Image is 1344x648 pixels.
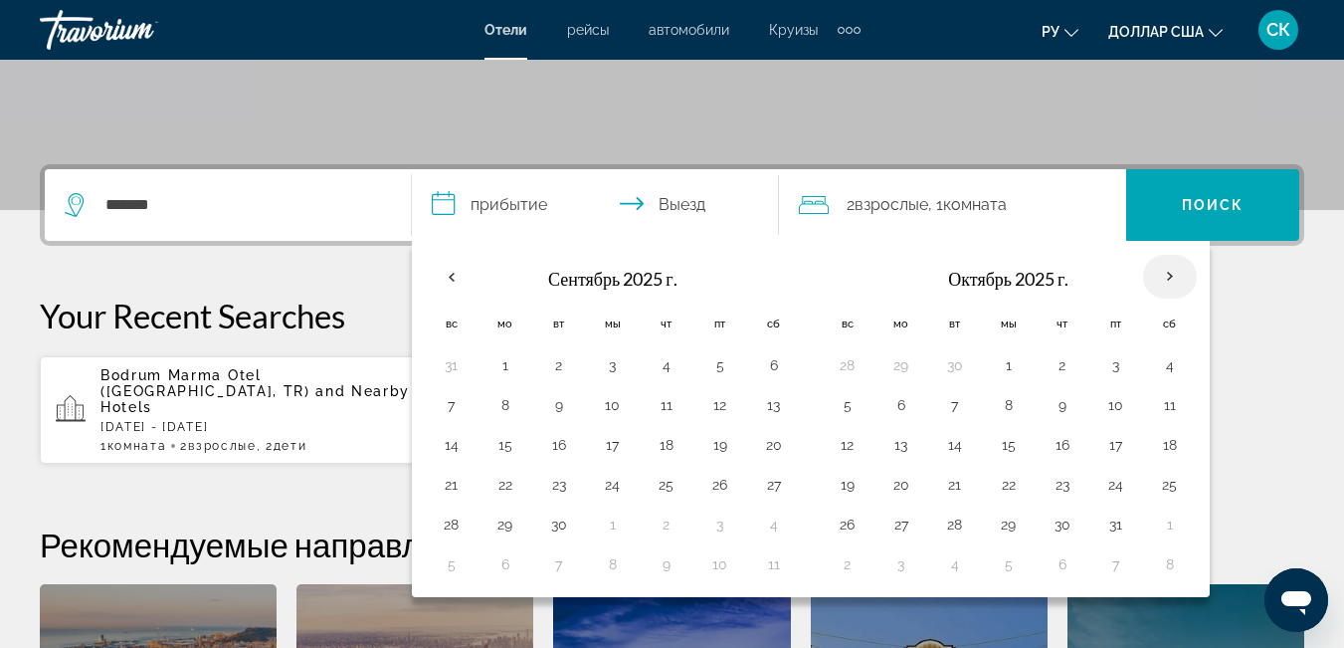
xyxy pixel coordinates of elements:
[489,511,521,539] button: Day 29
[257,439,307,453] span: , 2
[489,431,521,459] button: Day 15
[651,511,682,539] button: Day 2
[939,511,971,539] button: Day 28
[1108,17,1223,46] button: Изменить валюту
[943,195,1007,214] font: Комната
[704,391,736,419] button: Day 12
[1266,19,1290,40] font: СК
[489,471,521,499] button: Day 22
[1182,197,1245,213] font: Поиск
[1047,471,1078,499] button: Day 23
[543,471,575,499] button: Day 23
[436,431,468,459] button: Day 14
[436,550,468,578] button: Day 5
[436,471,468,499] button: Day 21
[548,268,677,290] font: Сентябрь 2025 г.
[1100,431,1132,459] button: Day 17
[1154,471,1186,499] button: Day 25
[993,351,1025,379] button: Day 1
[993,431,1025,459] button: Day 15
[939,351,971,379] button: Day 30
[649,22,729,38] a: автомобили
[100,439,166,453] span: 1
[948,268,1068,290] font: Октябрь 2025 г.
[436,351,468,379] button: Day 31
[651,391,682,419] button: Day 11
[567,22,609,38] a: рейсы
[1047,511,1078,539] button: Day 30
[597,391,629,419] button: Day 10
[832,391,864,419] button: Day 5
[704,550,736,578] button: Day 10
[928,195,943,214] font: , 1
[100,367,310,399] span: Bodrum Marma Otel ([GEOGRAPHIC_DATA], TR)
[1042,17,1078,46] button: Изменить язык
[1047,550,1078,578] button: Day 6
[939,431,971,459] button: Day 14
[274,439,307,453] span: Дети
[489,391,521,419] button: Day 8
[1047,431,1078,459] button: Day 16
[1100,471,1132,499] button: Day 24
[704,511,736,539] button: Day 3
[885,351,917,379] button: Day 29
[758,550,790,578] button: Day 11
[188,439,256,453] span: Взрослые
[704,471,736,499] button: Day 26
[1042,24,1059,40] font: ру
[939,550,971,578] button: Day 4
[651,550,682,578] button: Day 9
[758,471,790,499] button: Day 27
[704,351,736,379] button: Day 5
[1047,391,1078,419] button: Day 9
[100,420,432,434] p: [DATE] - [DATE]
[40,355,448,465] button: Bodrum Marma Otel ([GEOGRAPHIC_DATA], TR) and Nearby Hotels[DATE] - [DATE]1Комната2Взрослые, 2Дети
[1047,351,1078,379] button: Day 2
[436,511,468,539] button: Day 28
[597,511,629,539] button: Day 1
[855,195,928,214] font: Взрослые
[832,550,864,578] button: Day 2
[543,351,575,379] button: Day 2
[769,22,818,38] a: Круизы
[40,525,1304,564] h2: Рекомендуемые направления
[847,195,855,214] font: 2
[1100,511,1132,539] button: Day 31
[939,471,971,499] button: Day 21
[1252,9,1304,51] button: Меню пользователя
[832,351,864,379] button: Day 28
[1154,550,1186,578] button: Day 8
[597,431,629,459] button: Day 17
[40,296,1304,335] p: Your Recent Searches
[412,169,779,241] button: Даты заезда и выезда
[758,391,790,419] button: Day 13
[758,511,790,539] button: Day 4
[597,351,629,379] button: Day 3
[993,550,1025,578] button: Day 5
[1100,391,1132,419] button: Day 10
[484,22,527,38] a: Отели
[832,471,864,499] button: Day 19
[107,439,167,453] span: Комната
[885,511,917,539] button: Day 27
[885,431,917,459] button: Day 13
[993,511,1025,539] button: Day 29
[838,14,861,46] button: Дополнительные элементы навигации
[1100,351,1132,379] button: Day 3
[885,391,917,419] button: Day 6
[1264,568,1328,632] iframe: Кнопка запуска окна обмена сообщениями
[436,391,468,419] button: Day 7
[597,471,629,499] button: Day 24
[489,351,521,379] button: Day 1
[993,471,1025,499] button: Day 22
[1154,391,1186,419] button: Day 11
[993,391,1025,419] button: Day 8
[543,391,575,419] button: Day 9
[779,169,1126,241] button: Путешественники: 2 взрослых, 0 детей
[1154,351,1186,379] button: Day 4
[425,254,479,300] button: Previous month
[597,550,629,578] button: Day 8
[100,383,410,415] span: and Nearby Hotels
